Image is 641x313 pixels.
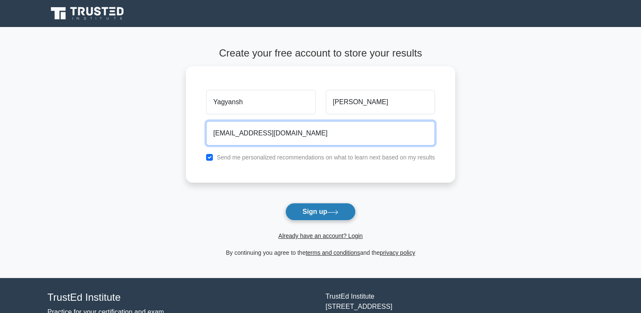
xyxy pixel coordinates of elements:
button: Sign up [285,203,356,221]
label: Send me personalized recommendations on what to learn next based on my results [217,154,435,161]
h4: Create your free account to store your results [186,47,455,59]
div: By continuing you agree to the and the [181,248,460,258]
a: Already have an account? Login [278,232,362,239]
input: First name [206,90,315,114]
a: privacy policy [380,249,415,256]
a: terms and conditions [306,249,360,256]
h4: TrustEd Institute [48,291,316,304]
input: Last name [326,90,435,114]
input: Email [206,121,435,146]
